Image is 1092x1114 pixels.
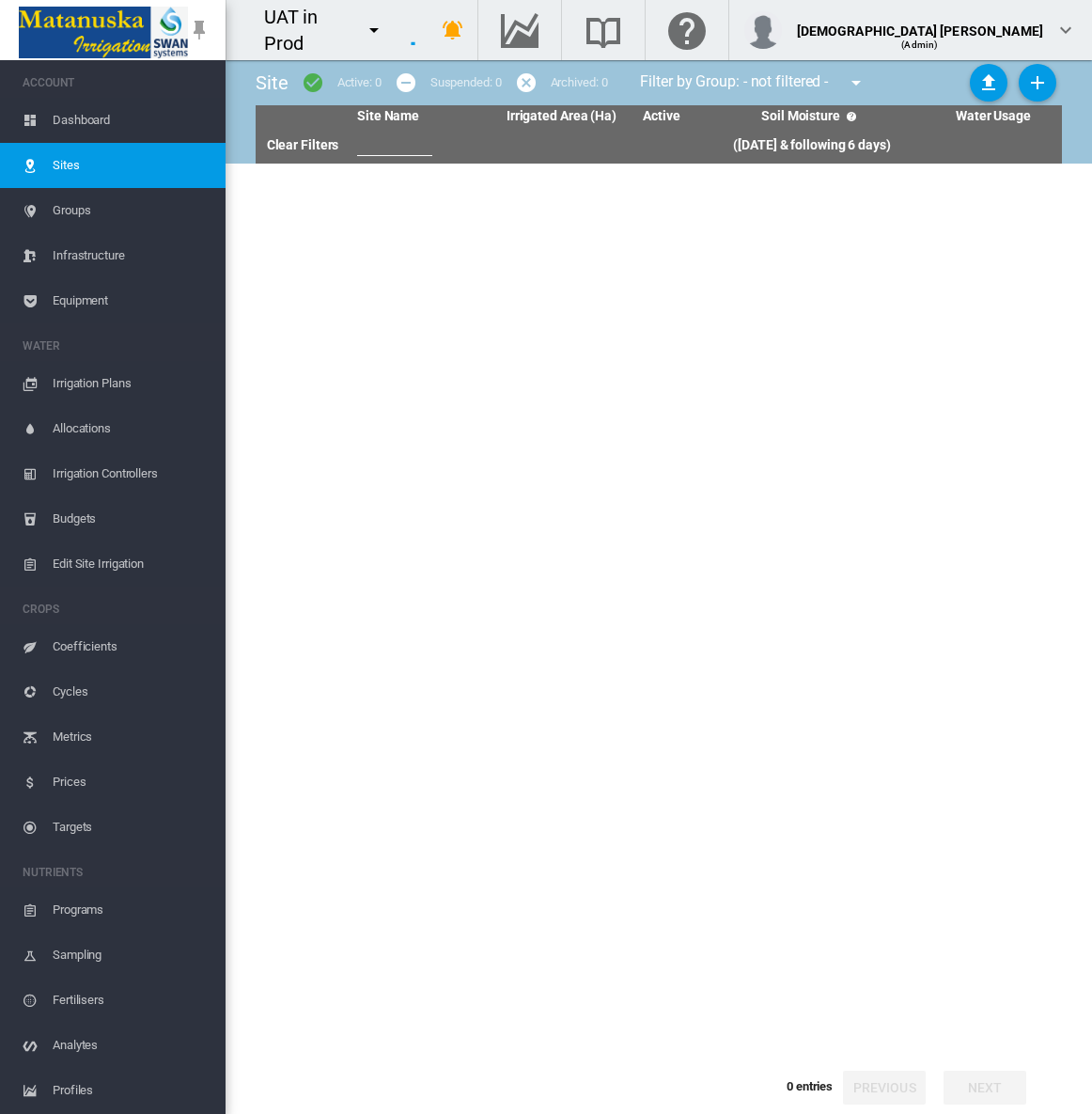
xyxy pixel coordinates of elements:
span: Budgets [53,496,211,541]
th: Active [624,105,699,128]
span: Sites [53,143,211,188]
md-icon: icon-checkbox-marked-circle [302,71,324,94]
span: Infrastructure [53,233,211,278]
button: icon-menu-down [837,64,875,102]
span: Prices [53,760,211,805]
span: Irrigation Plans [53,361,211,406]
md-icon: icon-plus [1026,71,1049,94]
span: Analytes [53,1023,211,1068]
md-icon: Go to the Data Hub [497,19,542,41]
span: Profiles [53,1068,211,1113]
th: Irrigated Area (Ha) [487,105,624,128]
md-icon: icon-cancel [515,71,538,94]
md-icon: icon-upload [977,71,1000,94]
span: CROPS [23,594,211,624]
span: Programs [53,887,211,933]
img: profile.jpg [744,11,782,49]
span: Edit Site Irrigation [53,541,211,587]
th: Site Name [350,105,487,128]
md-icon: icon-menu-down [845,71,867,94]
span: Dashboard [53,98,211,143]
span: Coefficients [53,624,211,669]
span: Fertilisers [53,978,211,1023]
div: UAT in Prod [264,4,354,56]
div: [DEMOGRAPHIC_DATA] [PERSON_NAME] [797,14,1043,33]
span: NUTRIENTS [23,857,211,887]
span: ACCOUNT [23,68,211,98]
span: 0 entries [787,1079,833,1093]
span: Sampling [53,933,211,978]
th: Water Usage [925,105,1062,128]
span: WATER [23,331,211,361]
span: Metrics [53,714,211,760]
md-icon: icon-menu-down [363,19,385,41]
span: Cycles [53,669,211,714]
md-icon: icon-help-circle [840,105,863,128]
th: ([DATE] & following 6 days) [699,128,925,164]
button: Sites Bulk Import [970,64,1007,102]
md-icon: Search the knowledge base [581,19,626,41]
div: Active: 0 [337,74,382,91]
button: icon-bell-ring [434,11,472,49]
span: (Admin) [901,39,938,50]
span: Equipment [53,278,211,323]
md-icon: icon-pin [188,19,211,41]
div: Archived: 0 [551,74,608,91]
md-icon: icon-minus-circle [395,71,417,94]
div: Filter by Group: - not filtered - [626,64,881,102]
md-icon: Click here for help [664,19,710,41]
span: Groups [53,188,211,233]
button: Add New Site, define start date [1019,64,1056,102]
span: Site [256,71,289,94]
span: Allocations [53,406,211,451]
span: Irrigation Controllers [53,451,211,496]
button: Next [944,1071,1026,1105]
th: Soil Moisture [699,105,925,128]
md-icon: icon-chevron-down [1054,19,1077,41]
span: Targets [53,805,211,850]
button: Previous [843,1071,926,1105]
img: Matanuska_LOGO.png [19,7,188,58]
a: Clear Filters [267,137,339,152]
button: icon-menu-down [355,11,393,49]
div: Suspended: 0 [430,74,502,91]
md-icon: icon-bell-ring [442,19,464,41]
